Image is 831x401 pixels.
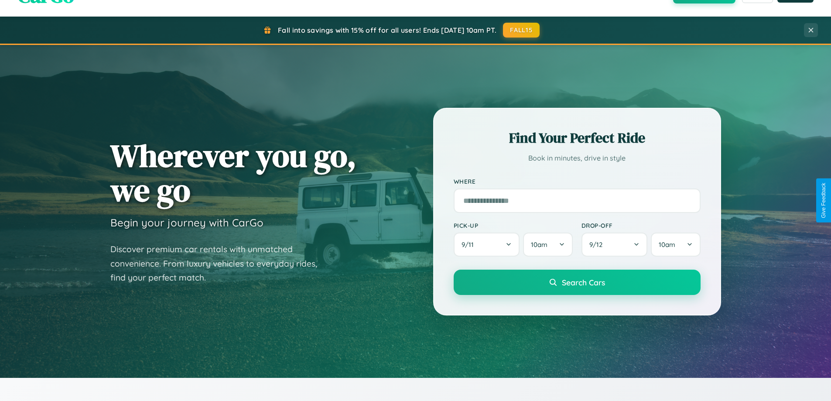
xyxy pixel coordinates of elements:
span: Fall into savings with 15% off for all users! Ends [DATE] 10am PT. [278,26,496,34]
button: 10am [523,233,572,257]
span: 9 / 11 [462,240,478,249]
h2: Find Your Perfect Ride [454,128,701,147]
button: Search Cars [454,270,701,295]
span: Search Cars [562,278,605,287]
button: 9/11 [454,233,520,257]
button: 10am [651,233,700,257]
label: Pick-up [454,222,573,229]
p: Discover premium car rentals with unmatched convenience. From luxury vehicles to everyday rides, ... [110,242,328,285]
h1: Wherever you go, we go [110,138,356,207]
button: FALL15 [503,23,540,38]
p: Book in minutes, drive in style [454,152,701,165]
label: Where [454,178,701,185]
span: 10am [659,240,675,249]
div: Give Feedback [821,183,827,218]
button: 9/12 [581,233,648,257]
h3: Begin your journey with CarGo [110,216,263,229]
span: 9 / 12 [589,240,607,249]
span: 10am [531,240,547,249]
label: Drop-off [581,222,701,229]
